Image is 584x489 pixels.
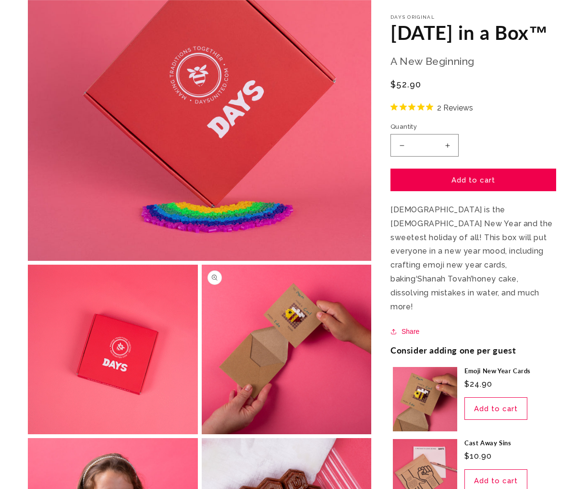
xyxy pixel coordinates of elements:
label: Quantity [390,122,556,132]
a: Emoji New Year Cards [464,367,554,375]
a: Cast Away Sins [464,439,554,447]
button: Rated 5 out of 5 stars from 2 reviews. Jump to reviews. [390,100,473,115]
span: honey cake, dissolving mistakes in water, and much more! [390,274,539,311]
span: ‘Shanah Tovah’ [416,274,472,283]
button: Add to cart [390,169,556,191]
span: 2 Reviews [437,100,473,115]
h1: [DATE] in a Box™ [390,20,556,45]
button: Share [390,326,422,338]
button: Add to cart [464,397,527,420]
h2: Consider adding one per guest [390,345,516,356]
p: A New Beginning [390,52,556,71]
span: [DEMOGRAPHIC_DATA] is the [DEMOGRAPHIC_DATA] New Year and the sweetest holiday of all! This box w... [390,205,553,283]
span: $52.90 [390,78,422,91]
p: Days Original [390,14,556,20]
